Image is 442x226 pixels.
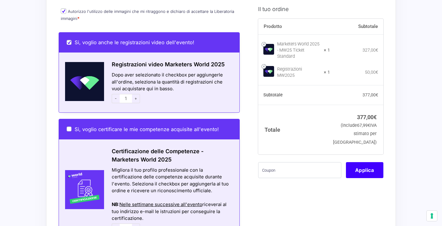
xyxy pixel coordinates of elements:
[333,123,377,145] small: (include IVA stimato per [GEOGRAPHIC_DATA])
[258,5,383,13] h3: Il tuo ordine
[365,69,378,74] bdi: 50,00
[67,127,72,131] input: Sì, voglio certificare le mie competenze acquisite all'evento!
[132,94,140,103] span: +
[67,40,72,45] input: Si, voglio anche le registrazioni video dell'evento!
[363,47,378,52] bdi: 327,00
[357,114,377,120] bdi: 377,00
[112,167,232,194] div: Migliora il tuo profilo professionale con la certificazione delle competenze acquisite durante l'...
[324,47,330,53] strong: × 1
[277,41,320,59] div: Marketers World 2025 - MW25 Ticket Standard
[357,123,370,128] span: 67,99
[368,123,370,128] span: €
[277,66,320,78] div: Registrazioni MW2025
[258,105,330,154] th: Totale
[112,94,120,103] span: -
[112,194,232,201] div: Azioni del messaggio
[258,162,341,178] input: Coupon
[104,72,239,105] div: Dopo aver selezionato il checkbox per aggiungerle all'ordine, seleziona la quantità di registrazi...
[376,92,378,97] span: €
[263,66,274,77] img: Registrazioni MW2025
[374,114,377,120] span: €
[61,8,66,14] input: Autorizzo l'utilizzo delle immagini che mi ritraggono e dichiaro di accettare la Liberatoria imma...
[346,162,383,178] button: Applica
[59,62,104,101] img: Schermata-2022-04-11-alle-18.28.41.png
[61,9,234,21] label: Autorizzo l'utilizzo delle immagini che mi ritraggono e dichiaro di accettare la Liberatoria imma...
[59,170,104,209] img: Certificazione-MW24-300x300-1.jpg
[258,85,330,105] th: Subtotale
[112,61,225,68] span: Registrazioni video Marketers World 2025
[119,201,202,207] span: Nelle settimane successive all'evento
[330,18,383,34] th: Subtotale
[112,201,118,207] strong: NB
[263,44,274,55] img: Marketers World 2025 - MW25 Ticket Standard
[376,47,378,52] span: €
[112,148,204,163] span: Certificazione delle Competenze - Marketers World 2025
[112,201,232,222] div: : riceverai al tuo indirizzo e-mail le istruzioni per conseguire la certificazione.
[258,18,330,34] th: Prodotto
[75,126,219,132] span: Sì, voglio certificare le mie competenze acquisite all'evento!
[120,94,132,103] input: 1
[376,69,378,74] span: €
[363,92,378,97] bdi: 377,00
[75,39,194,45] span: Si, voglio anche le registrazioni video dell'evento!
[427,211,437,221] button: Le tue preferenze relative al consenso per le tecnologie di tracciamento
[324,69,330,75] strong: × 1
